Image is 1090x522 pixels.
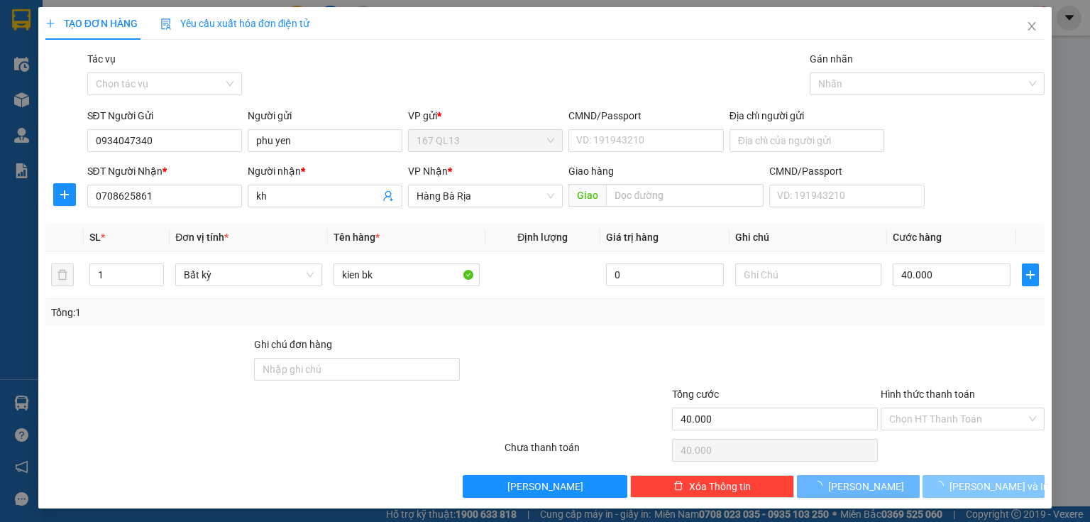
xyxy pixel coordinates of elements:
[769,163,924,179] div: CMND/Passport
[254,358,460,381] input: Ghi chú đơn hàng
[507,479,583,494] span: [PERSON_NAME]
[1023,269,1038,281] span: plus
[813,481,828,491] span: loading
[45,18,138,29] span: TẠO ĐƠN HÀNG
[730,129,884,152] input: Địa chỉ của người gửi
[730,108,884,124] div: Địa chỉ người gửi
[152,266,160,275] span: up
[87,108,242,124] div: SĐT Người Gửi
[1012,7,1052,47] button: Close
[87,163,242,179] div: SĐT Người Nhận
[735,263,881,286] input: Ghi Chú
[160,18,310,29] span: Yêu cầu xuất hóa đơn điện tử
[730,224,887,251] th: Ghi chú
[568,165,614,177] span: Giao hàng
[382,190,394,202] span: user-add
[417,185,554,207] span: Hàng Bà Rịa
[408,165,448,177] span: VP Nhận
[89,232,101,243] span: SL
[673,481,683,492] span: delete
[606,263,724,286] input: 0
[184,264,313,286] span: Bất kỳ
[503,440,670,464] div: Chưa thanh toán
[45,18,55,28] span: plus
[949,479,1049,494] span: [PERSON_NAME] và In
[568,184,606,207] span: Giao
[934,481,949,491] span: loading
[254,339,332,350] label: Ghi chú đơn hàng
[248,108,402,124] div: Người gửi
[248,163,402,179] div: Người nhận
[334,263,480,286] input: VD: Bàn, Ghế
[517,232,568,243] span: Định lượng
[893,232,942,243] span: Cước hàng
[54,189,75,200] span: plus
[828,479,904,494] span: [PERSON_NAME]
[797,475,920,498] button: [PERSON_NAME]
[463,475,627,498] button: [PERSON_NAME]
[160,18,172,30] img: icon
[87,53,116,65] label: Tác vụ
[689,479,751,494] span: Xóa Thông tin
[51,305,422,320] div: Tổng: 1
[630,475,794,498] button: deleteXóa Thông tin
[1026,21,1037,32] span: close
[408,108,563,124] div: VP gửi
[1022,263,1039,286] button: plus
[148,275,163,286] span: Decrease Value
[152,276,160,285] span: down
[881,388,975,400] label: Hình thức thanh toán
[334,232,380,243] span: Tên hàng
[606,232,659,243] span: Giá trị hàng
[672,388,719,400] span: Tổng cước
[810,53,853,65] label: Gán nhãn
[568,108,723,124] div: CMND/Passport
[606,184,764,207] input: Dọc đường
[51,263,74,286] button: delete
[923,475,1045,498] button: [PERSON_NAME] và In
[175,232,229,243] span: Đơn vị tính
[148,264,163,275] span: Increase Value
[53,183,76,206] button: plus
[417,130,554,151] span: 167 QL13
